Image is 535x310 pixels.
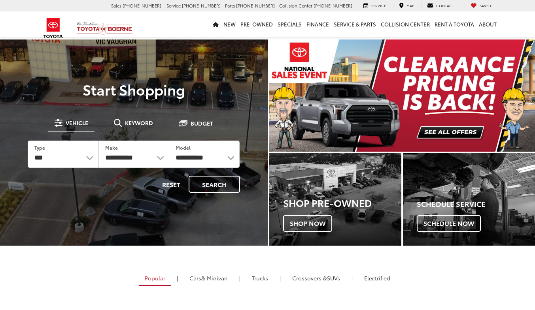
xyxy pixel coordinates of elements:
button: Reset [155,176,187,193]
span: Sales [111,2,121,9]
label: Model [176,144,191,151]
span: [PHONE_NUMBER] [314,2,352,9]
span: [PHONE_NUMBER] [182,2,221,9]
a: Contact [421,2,460,9]
span: Shop Now [283,215,332,232]
a: Finance [304,11,331,37]
span: & Minivan [201,274,228,282]
a: Trucks [246,271,274,285]
span: Service [166,2,181,9]
a: Service [357,2,392,9]
label: Make [105,144,118,151]
a: Schedule Service Schedule Now [403,153,535,246]
a: Home [210,11,221,37]
span: Saved [480,3,491,8]
a: Collision Center [378,11,432,37]
button: Click to view next picture. [495,55,535,136]
button: Search [189,176,240,193]
span: Schedule Now [417,215,481,232]
li: | [175,274,180,282]
button: Click to view previous picture. [269,55,309,136]
a: About [476,11,499,37]
span: Keyword [125,120,153,126]
a: Cars [183,271,234,285]
h3: Shop Pre-Owned [283,197,401,208]
span: Crossovers & [292,274,327,282]
span: Budget [191,120,213,126]
li: | [278,274,283,282]
a: Electrified [358,271,396,285]
span: Vehicle [66,120,88,126]
label: Type [34,144,45,151]
li: | [350,274,355,282]
span: Collision Center [279,2,312,9]
a: Service & Parts: Opens in a new tab [331,11,378,37]
span: Map [406,3,414,8]
span: Parts [225,2,235,9]
div: Toyota [269,153,401,246]
span: Contact [436,3,454,8]
a: SUVs [286,271,346,285]
a: Specials [275,11,304,37]
a: Map [393,2,420,9]
a: New [221,11,238,37]
img: Vic Vaughan Toyota of Boerne [76,21,133,35]
a: Pre-Owned [238,11,275,37]
span: [PHONE_NUMBER] [123,2,161,9]
a: Popular [139,271,171,286]
li: | [237,274,242,282]
p: Start Shopping [17,81,251,97]
div: Toyota [403,153,535,246]
a: Shop Pre-Owned Shop Now [269,153,401,246]
a: Rent a Toyota [432,11,476,37]
span: [PHONE_NUMBER] [236,2,275,9]
a: My Saved Vehicles [465,2,497,9]
span: Service [371,3,386,8]
h4: Schedule Service [417,200,535,208]
img: Toyota [38,15,68,41]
